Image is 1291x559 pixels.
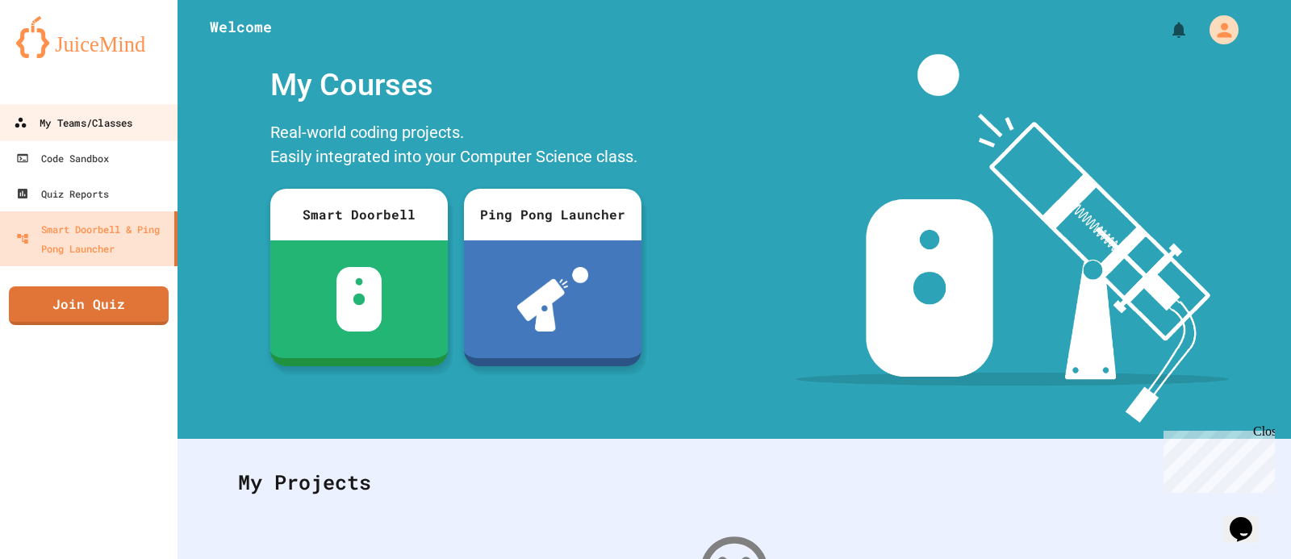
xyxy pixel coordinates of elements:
div: My Courses [262,54,650,116]
img: banner-image-my-projects.png [796,54,1229,423]
iframe: chat widget [1223,494,1275,543]
div: Smart Doorbell & Ping Pong Launcher [16,219,168,258]
div: My Teams/Classes [14,113,132,133]
a: Join Quiz [9,286,169,325]
div: My Projects [222,451,1247,514]
img: logo-orange.svg [16,16,161,58]
div: My Account [1193,11,1243,48]
div: Chat with us now!Close [6,6,111,102]
iframe: chat widget [1157,424,1275,493]
div: My Notifications [1139,16,1193,44]
div: Ping Pong Launcher [464,189,641,240]
div: Code Sandbox [16,148,109,168]
img: ppl-with-ball.png [517,267,589,332]
div: Real-world coding projects. Easily integrated into your Computer Science class. [262,116,650,177]
div: Quiz Reports [16,184,109,203]
img: sdb-white.svg [336,267,382,332]
div: Smart Doorbell [270,189,448,240]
